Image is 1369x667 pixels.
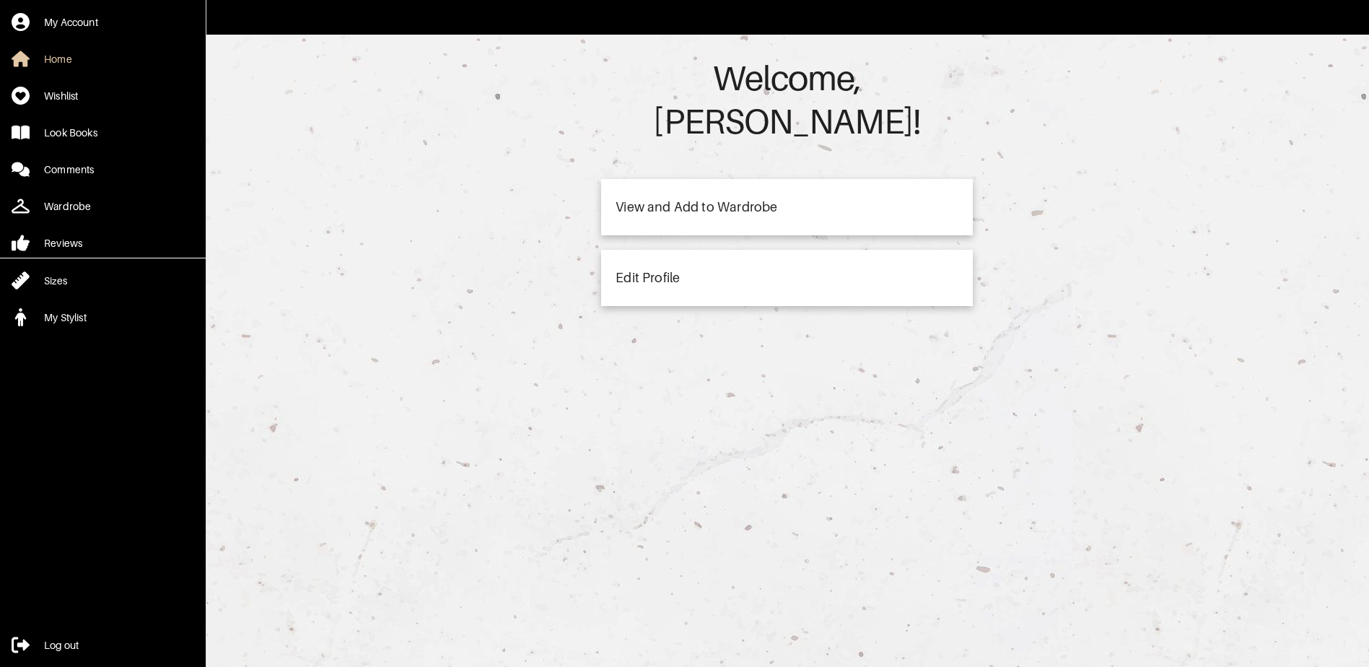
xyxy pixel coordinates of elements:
[653,58,921,141] span: Welcome, [PERSON_NAME] !
[44,52,72,66] div: Home
[44,89,78,103] div: Wishlist
[44,274,67,288] div: Sizes
[44,126,97,140] div: Look Books
[44,638,79,653] div: Log out
[616,271,680,284] div: Edit Profile
[44,162,94,177] div: Comments
[616,201,777,214] div: View and Add to Wardrobe
[44,236,82,250] div: Reviews
[44,199,91,214] div: Wardrobe
[44,310,87,325] div: My Stylist
[44,15,98,30] div: My Account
